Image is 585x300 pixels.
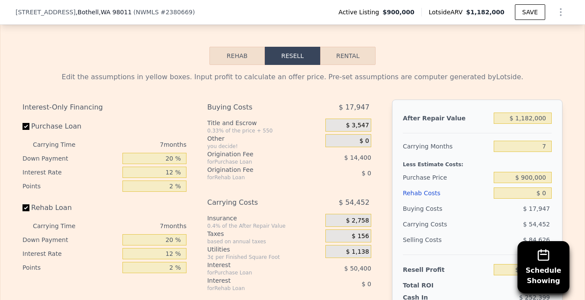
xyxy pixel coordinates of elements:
[22,247,119,261] div: Interest Rate
[346,122,369,129] span: $ 3,547
[207,269,304,276] div: for Purchase Loan
[523,205,550,212] span: $ 17,947
[93,219,186,233] div: 7 months
[517,241,569,293] button: ScheduleShowing
[360,137,369,145] span: $ 0
[207,165,304,174] div: Origination Fee
[515,4,545,20] button: SAVE
[93,138,186,152] div: 7 months
[403,110,490,126] div: After Repair Value
[207,214,322,223] div: Insurance
[99,9,132,16] span: , WA 98011
[207,174,304,181] div: for Rehab Loan
[22,200,119,216] label: Rehab Loan
[33,219,89,233] div: Carrying Time
[352,232,369,240] span: $ 156
[344,265,371,272] span: $ 50,400
[209,47,265,65] button: Rehab
[362,170,371,177] span: $ 0
[22,100,186,115] div: Interest-Only Financing
[344,154,371,161] span: $ 14,400
[382,8,415,16] span: $900,000
[207,223,322,229] div: 0.4% of the After Repair Value
[136,9,159,16] span: NWMLS
[403,154,552,170] div: Less Estimate Costs:
[207,276,304,285] div: Interest
[22,123,29,130] input: Purchase Loan
[207,261,304,269] div: Interest
[403,216,457,232] div: Carrying Costs
[22,233,119,247] div: Down Payment
[207,127,322,134] div: 0.33% of the price + 550
[22,165,119,179] div: Interest Rate
[207,238,322,245] div: based on annual taxes
[207,100,304,115] div: Buying Costs
[466,9,505,16] span: $1,182,000
[207,254,322,261] div: 3¢ per Finished Square Foot
[76,8,132,16] span: , Bothell
[552,3,569,21] button: Show Options
[338,8,382,16] span: Active Listing
[403,139,490,154] div: Carrying Months
[207,229,322,238] div: Taxes
[16,8,76,16] span: [STREET_ADDRESS]
[207,195,304,210] div: Carrying Costs
[403,185,490,201] div: Rehab Costs
[362,281,371,287] span: $ 0
[33,138,89,152] div: Carrying Time
[207,143,322,150] div: you decide!
[320,47,376,65] button: Rental
[161,9,193,16] span: # 2380669
[22,72,562,82] div: Edit the assumptions in yellow boxes. Input profit to calculate an offer price. Pre-set assumptio...
[403,232,490,248] div: Selling Costs
[403,170,490,185] div: Purchase Price
[403,281,457,290] div: Total ROI
[133,8,195,16] div: ( )
[346,217,369,225] span: $ 2,758
[22,179,119,193] div: Points
[207,134,322,143] div: Other
[339,100,370,115] span: $ 17,947
[207,245,322,254] div: Utilities
[403,201,490,216] div: Buying Costs
[207,285,304,292] div: for Rehab Loan
[22,261,119,274] div: Points
[429,8,466,16] span: Lotside ARV
[207,158,304,165] div: for Purchase Loan
[403,262,490,277] div: Resell Profit
[339,195,370,210] span: $ 54,452
[523,221,550,228] span: $ 54,452
[207,150,304,158] div: Origination Fee
[207,119,322,127] div: Title and Escrow
[22,204,29,211] input: Rehab Loan
[22,119,119,134] label: Purchase Loan
[523,236,550,243] span: $ 84,626
[265,47,320,65] button: Resell
[346,248,369,256] span: $ 1,138
[22,152,119,165] div: Down Payment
